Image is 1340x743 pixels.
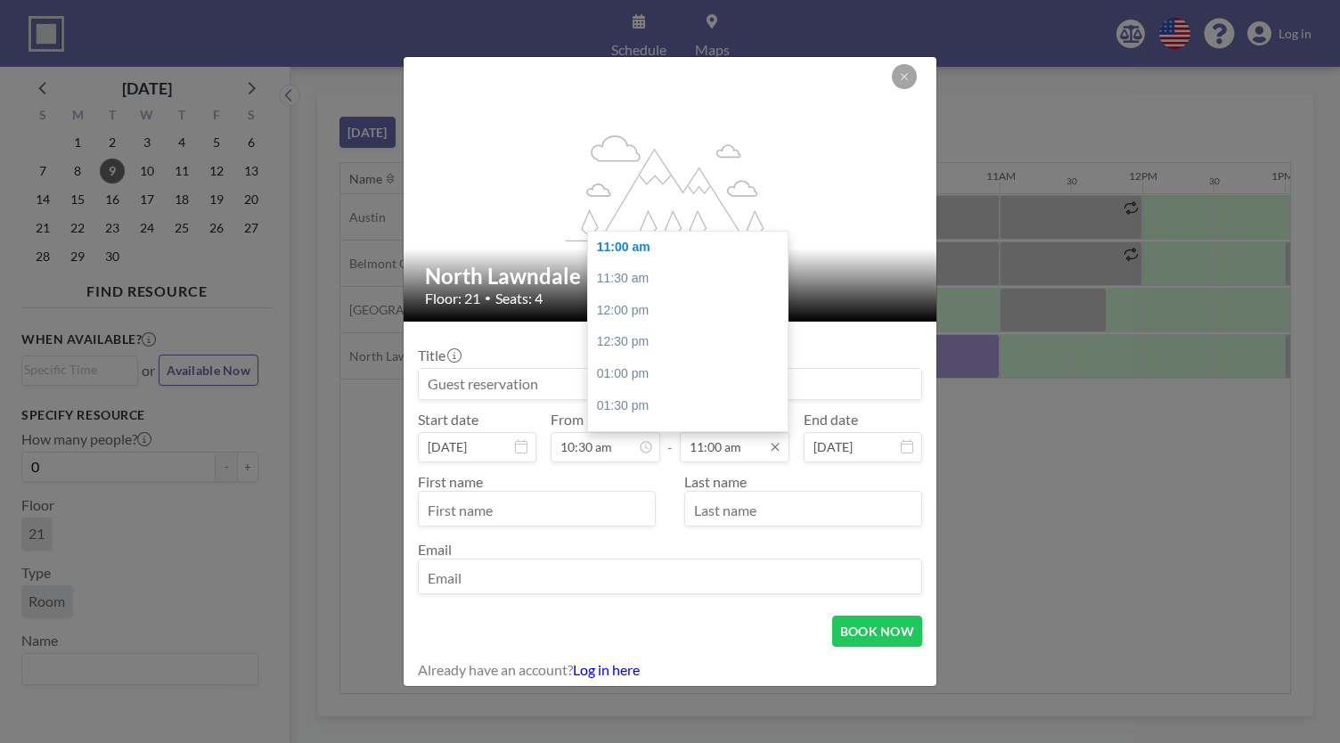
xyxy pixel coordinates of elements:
div: 02:00 pm [588,421,797,453]
label: Email [418,541,452,558]
span: Floor: 21 [425,290,480,307]
span: Seats: 4 [495,290,543,307]
label: From [551,411,584,429]
label: Last name [684,473,747,490]
div: 11:00 am [588,232,797,264]
div: 11:30 am [588,263,797,295]
label: Start date [418,411,478,429]
div: 01:00 pm [588,358,797,390]
div: 12:00 pm [588,295,797,327]
div: 12:30 pm [588,326,797,358]
input: Guest reservation [419,369,921,399]
button: BOOK NOW [832,616,922,647]
a: Log in here [573,661,640,678]
label: End date [804,411,858,429]
input: Email [419,563,921,593]
span: • [485,291,491,305]
span: Already have an account? [418,661,573,679]
span: - [667,417,673,456]
div: 01:30 pm [588,390,797,422]
input: Last name [685,495,921,526]
label: Title [418,347,460,364]
h2: North Lawndale [425,263,917,290]
input: First name [419,495,655,526]
label: First name [418,473,483,490]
